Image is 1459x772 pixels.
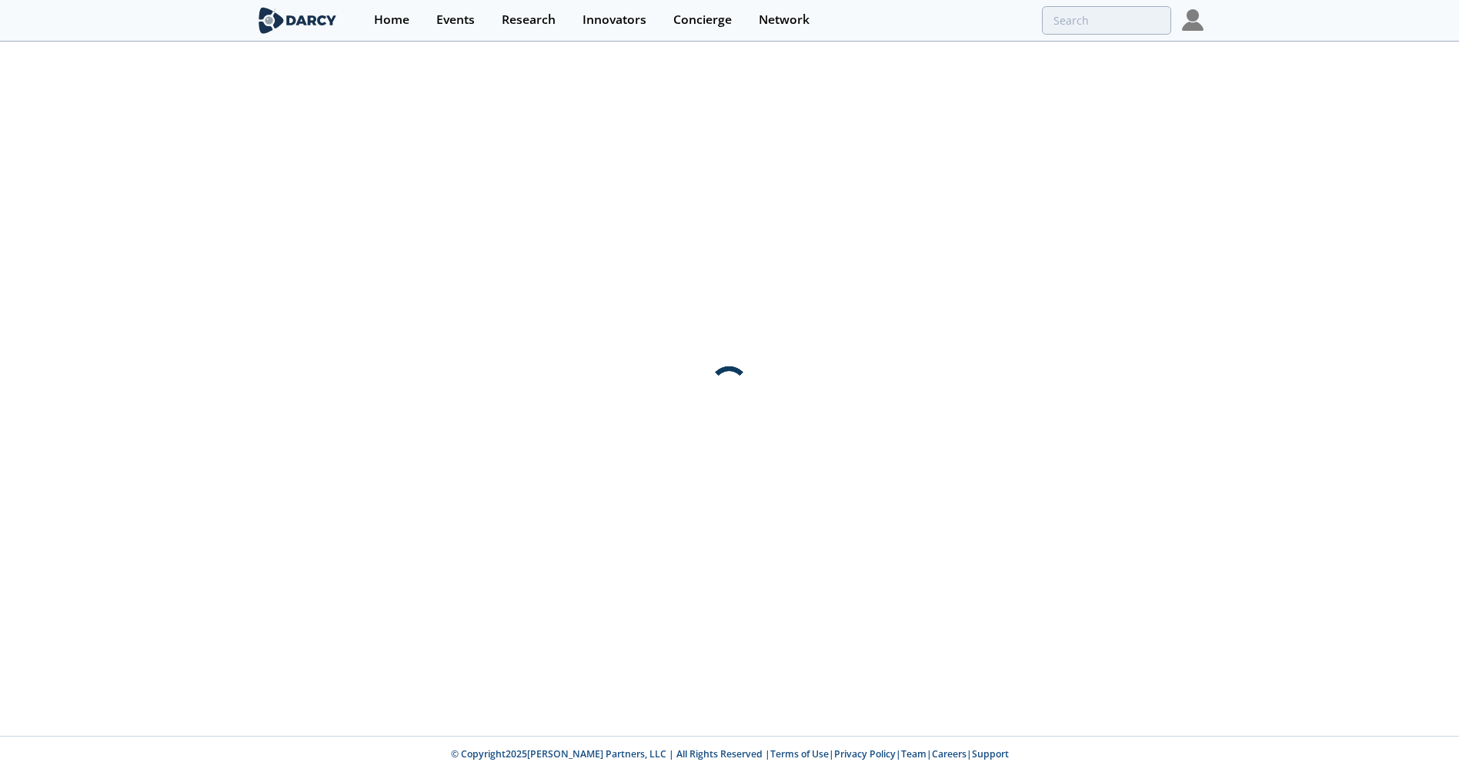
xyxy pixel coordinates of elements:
a: Privacy Policy [834,747,896,760]
div: Research [502,14,556,26]
div: Network [759,14,810,26]
a: Team [901,747,926,760]
a: Careers [932,747,967,760]
input: Advanced Search [1042,6,1171,35]
div: Events [436,14,475,26]
img: logo-wide.svg [255,7,339,34]
div: Concierge [673,14,732,26]
img: Profile [1182,9,1204,31]
div: Home [374,14,409,26]
div: Innovators [583,14,646,26]
a: Support [972,747,1009,760]
p: © Copyright 2025 [PERSON_NAME] Partners, LLC | All Rights Reserved | | | | | [160,747,1299,761]
a: Terms of Use [770,747,829,760]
